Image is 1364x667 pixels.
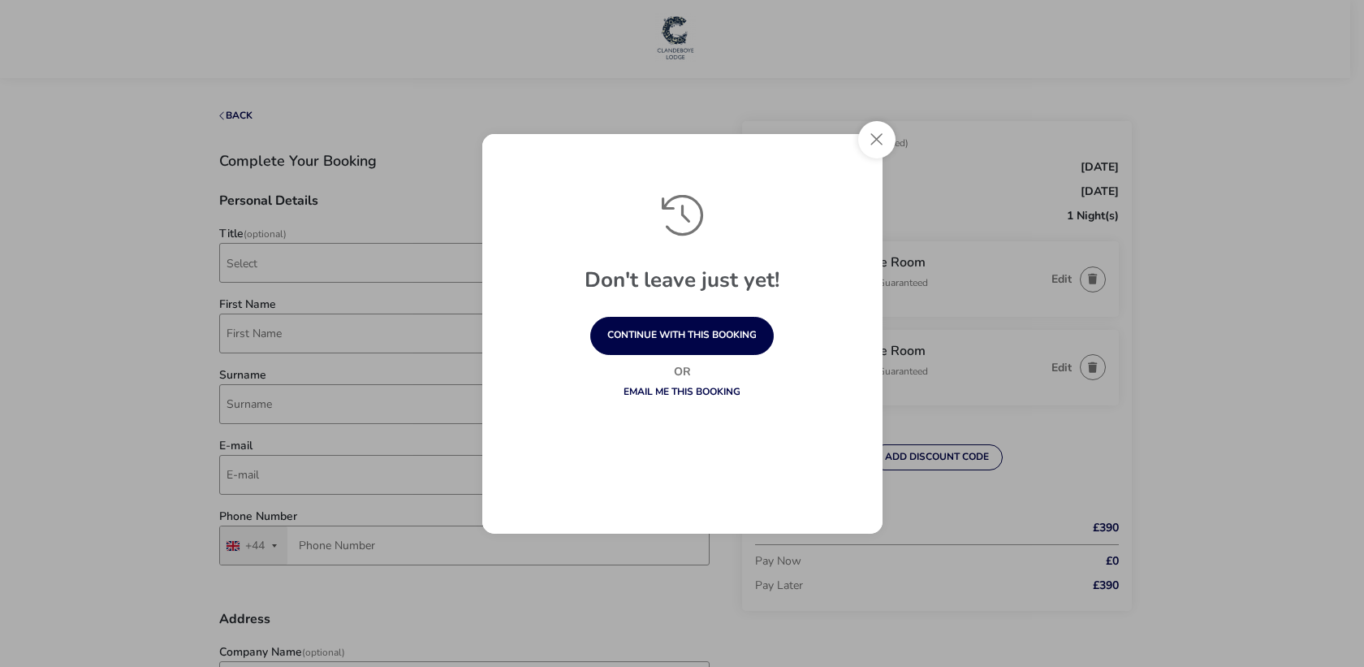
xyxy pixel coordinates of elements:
[506,270,859,317] h1: Don't leave just yet!
[482,134,883,534] div: exitPrevention
[858,121,896,158] button: Close
[624,385,740,398] a: Email me this booking
[590,317,774,355] button: continue with this booking
[552,363,812,380] p: Or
